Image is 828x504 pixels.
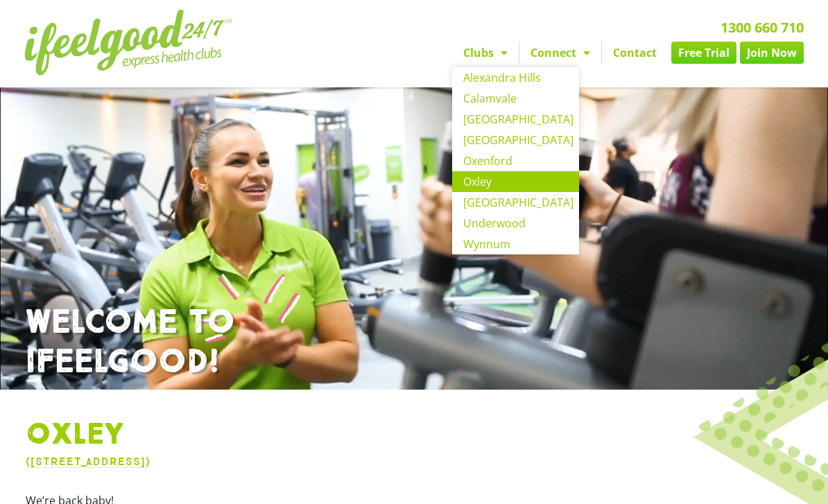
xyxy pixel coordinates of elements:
a: Free Trial [671,42,736,64]
a: Join Now [740,42,804,64]
a: [GEOGRAPHIC_DATA] [452,192,579,213]
a: Clubs [452,42,519,64]
nav: Menu [302,42,804,64]
ul: Clubs [452,67,579,254]
a: Calamvale [452,88,579,109]
a: Oxley [452,171,579,192]
h1: WELCOME TO IFEELGOOD! [26,303,802,383]
a: [GEOGRAPHIC_DATA] [452,130,579,150]
a: Oxenford [452,150,579,171]
a: ([STREET_ADDRESS]) [26,455,150,468]
a: Wynnum [452,234,579,254]
a: 1300 660 710 [721,18,804,37]
a: Alexandra Hills [452,67,579,88]
h1: Oxley [26,417,802,453]
a: Underwood [452,213,579,234]
a: [GEOGRAPHIC_DATA] [452,109,579,130]
a: Contact [602,42,668,64]
a: Connect [519,42,601,64]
